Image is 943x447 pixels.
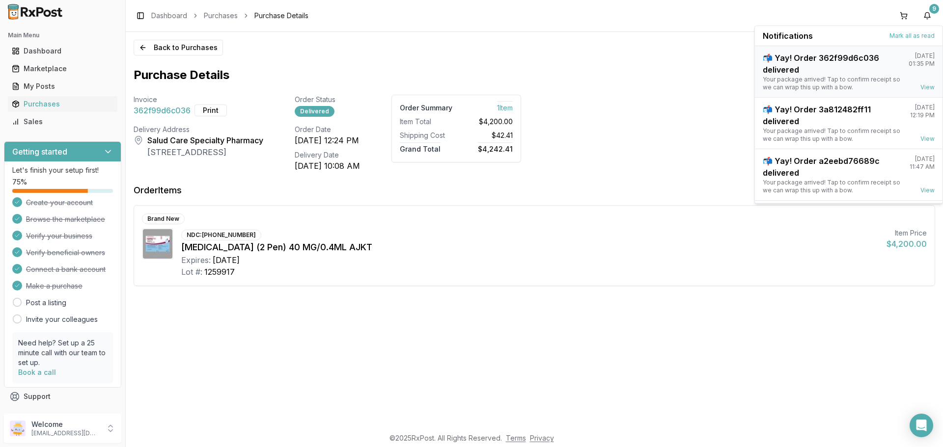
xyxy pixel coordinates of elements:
div: Delivery Date [295,150,360,160]
button: Feedback [4,405,121,423]
div: Order Items [134,184,182,197]
a: Post a listing [26,298,66,308]
img: User avatar [10,421,26,436]
a: View [920,83,935,91]
div: Open Intercom Messenger [910,414,933,437]
span: Feedback [24,409,57,419]
button: Sales [4,114,121,130]
div: $42.41 [460,131,513,140]
a: Book a call [18,368,56,376]
p: [EMAIL_ADDRESS][DOMAIN_NAME] [31,429,100,437]
span: Connect a bank account [26,264,106,274]
div: 12:19 PM [910,111,935,119]
div: Expires: [181,254,211,266]
span: 75 % [12,177,27,187]
span: $4,242.41 [478,142,513,153]
div: $4,200.00 [460,117,513,127]
span: 1 Item [497,101,513,112]
button: Dashboard [4,43,121,59]
a: Invite your colleagues [26,315,98,324]
div: 11:47 AM [910,163,935,171]
button: Support [4,388,121,405]
div: [DATE] 12:24 PM [295,134,360,146]
div: [DATE] [915,52,935,60]
div: Your package arrived! Tap to confirm receipt so we can wrap this up with a bow. [763,76,901,91]
a: View [920,135,935,143]
div: [DATE] 10:08 AM [295,160,360,172]
span: Purchase Details [254,11,308,21]
div: Salud Care Specialty Pharmacy [147,134,263,146]
div: Item Price [887,228,927,238]
div: Delivery Address [134,125,263,134]
button: Mark all as read [889,32,935,40]
div: 📬 Yay! Order 3a812482ff11 delivered [763,104,902,127]
button: Marketplace [4,61,121,77]
div: 01:35 PM [909,60,935,68]
a: View [920,186,935,194]
div: [DATE] [213,254,240,266]
img: RxPost Logo [4,4,67,20]
button: Purchases [4,96,121,112]
div: Your package arrived! Tap to confirm receipt so we can wrap this up with a bow. [763,179,902,194]
div: Order Summary [400,103,452,113]
div: 1259917 [204,266,235,278]
div: [MEDICAL_DATA] (2 Pen) 40 MG/0.4ML AJKT [181,240,879,254]
div: Invoice [134,95,263,105]
span: 362f99d6c036 [134,105,191,116]
div: 📬 Yay! Order 362f99d6c036 delivered [763,52,901,76]
div: NDC: [PHONE_NUMBER] [181,230,261,240]
div: Lot #: [181,266,202,278]
div: Purchases [12,99,113,109]
a: Purchases [204,11,238,21]
p: Welcome [31,420,100,429]
div: Marketplace [12,64,113,74]
span: Notifications [763,30,813,42]
a: Sales [8,113,117,131]
a: Dashboard [8,42,117,60]
a: Purchases [8,95,117,113]
div: Dashboard [12,46,113,56]
h3: Getting started [12,146,67,158]
div: 9 [929,4,939,14]
img: Humira (2 Pen) 40 MG/0.4ML AJKT [143,229,172,259]
span: Grand Total [400,142,441,153]
div: [DATE] [915,104,935,111]
a: My Posts [8,78,117,95]
div: Your package arrived! Tap to confirm receipt so we can wrap this up with a bow. [763,127,902,143]
div: Shipping Cost [400,131,452,140]
h2: Main Menu [8,31,117,39]
span: Verify beneficial owners [26,248,105,258]
a: Terms [506,434,526,442]
a: Dashboard [151,11,187,21]
div: Delivered [295,106,334,117]
span: Verify your business [26,231,92,241]
a: Marketplace [8,60,117,78]
span: Browse the marketplace [26,214,105,224]
div: Order Status [295,95,360,105]
div: $4,200.00 [887,238,927,250]
p: Need help? Set up a 25 minute call with our team to set up. [18,338,107,368]
p: Let's finish your setup first! [12,165,113,175]
div: Brand New [142,213,185,224]
div: [DATE] [915,155,935,163]
div: Item Total [400,117,452,127]
div: Sales [12,117,113,127]
div: 📬 Yay! Order a2eebd76689c delivered [763,155,902,179]
div: [STREET_ADDRESS] [147,146,263,158]
div: My Posts [12,81,113,91]
nav: breadcrumb [151,11,308,21]
h1: Purchase Details [134,67,935,83]
div: Order Date [295,125,360,134]
button: 9 [919,8,935,24]
button: Print [194,105,227,116]
a: Privacy [530,434,554,442]
button: My Posts [4,79,121,94]
span: Create your account [26,198,93,208]
span: Make a purchase [26,281,83,291]
button: Back to Purchases [134,40,223,55]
